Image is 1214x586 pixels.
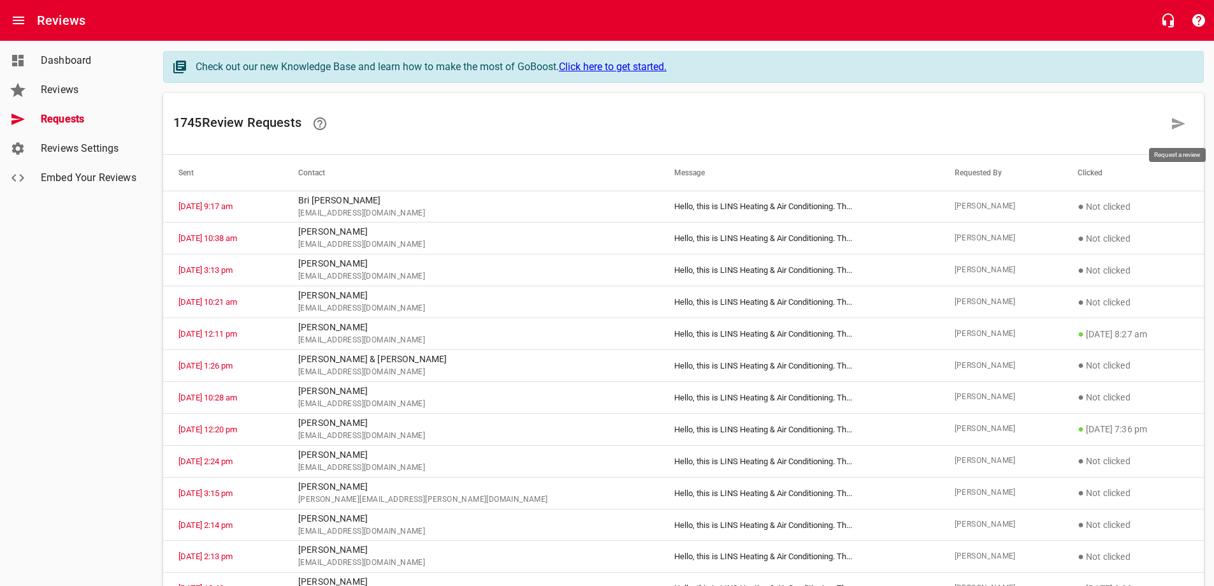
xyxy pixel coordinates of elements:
[298,430,644,443] span: [EMAIL_ADDRESS][DOMAIN_NAME]
[283,155,659,191] th: Contact
[1183,5,1214,36] button: Support Portal
[955,518,1048,531] span: [PERSON_NAME]
[298,225,644,238] p: [PERSON_NAME]
[659,381,939,413] td: Hello, this is LINS Heating & Air Conditioning. Th ...
[1078,518,1084,531] span: ●
[178,201,233,211] a: [DATE] 9:17 am
[955,360,1048,372] span: [PERSON_NAME]
[196,59,1190,75] div: Check out our new Knowledge Base and learn how to make the most of GoBoost.
[298,385,644,398] p: [PERSON_NAME]
[1078,200,1084,212] span: ●
[1078,231,1189,246] p: Not clicked
[955,232,1048,245] span: [PERSON_NAME]
[178,329,237,339] a: [DATE] 12:11 pm
[955,328,1048,341] span: [PERSON_NAME]
[1078,423,1084,435] span: ●
[178,393,237,402] a: [DATE] 10:28 am
[1078,517,1189,532] p: Not clicked
[1078,199,1189,214] p: Not clicked
[1078,455,1084,467] span: ●
[3,5,34,36] button: Open drawer
[298,462,644,474] span: [EMAIL_ADDRESS][DOMAIN_NAME]
[1078,326,1189,342] p: [DATE] 8:27 am
[178,520,233,530] a: [DATE] 2:14 pm
[178,488,233,498] a: [DATE] 3:15 pm
[41,82,138,98] span: Reviews
[955,200,1048,213] span: [PERSON_NAME]
[1078,390,1189,405] p: Not clicked
[298,257,644,270] p: [PERSON_NAME]
[955,455,1048,467] span: [PERSON_NAME]
[659,413,939,445] td: Hello, this is LINS Heating & Air Conditioning. Th ...
[955,391,1048,404] span: [PERSON_NAME]
[41,141,138,156] span: Reviews Settings
[659,445,939,477] td: Hello, this is LINS Heating & Air Conditioning. Th ...
[178,425,237,434] a: [DATE] 12:20 pm
[298,207,644,220] span: [EMAIL_ADDRESS][DOMAIN_NAME]
[659,509,939,541] td: Hello, this is LINS Heating & Air Conditioning. Th ...
[1078,295,1189,310] p: Not clicked
[37,10,85,31] h6: Reviews
[1078,296,1084,308] span: ●
[298,398,644,411] span: [EMAIL_ADDRESS][DOMAIN_NAME]
[178,297,237,307] a: [DATE] 10:21 am
[298,194,644,207] p: Bri [PERSON_NAME]
[1078,391,1084,403] span: ●
[955,264,1048,277] span: [PERSON_NAME]
[659,286,939,318] td: Hello, this is LINS Heating & Air Conditioning. Th ...
[1078,487,1084,499] span: ●
[298,543,644,557] p: [PERSON_NAME]
[163,155,283,191] th: Sent
[1078,358,1189,373] p: Not clicked
[1078,550,1084,562] span: ●
[1153,5,1183,36] button: Live Chat
[659,318,939,350] td: Hello, this is LINS Heating & Air Conditioning. Th ...
[298,494,644,506] span: [PERSON_NAME][EMAIL_ADDRESS][PERSON_NAME][DOMAIN_NAME]
[298,366,644,379] span: [EMAIL_ADDRESS][DOMAIN_NAME]
[298,321,644,334] p: [PERSON_NAME]
[659,254,939,286] td: Hello, this is LINS Heating & Air Conditioning. Th ...
[659,191,939,223] td: Hello, this is LINS Heating & Air Conditioning. Th ...
[298,270,644,283] span: [EMAIL_ADDRESS][DOMAIN_NAME]
[305,108,335,139] a: Learn how requesting reviews can improve your online presence
[178,265,233,275] a: [DATE] 3:13 pm
[178,233,237,243] a: [DATE] 10:38 am
[1078,485,1189,501] p: Not clicked
[41,53,138,68] span: Dashboard
[41,170,138,186] span: Embed Your Reviews
[1078,263,1189,278] p: Not clicked
[298,302,644,315] span: [EMAIL_ADDRESS][DOMAIN_NAME]
[1078,549,1189,564] p: Not clicked
[955,296,1048,309] span: [PERSON_NAME]
[659,223,939,254] td: Hello, this is LINS Heating & Air Conditioning. Th ...
[298,525,644,538] span: [EMAIL_ADDRESS][DOMAIN_NAME]
[1078,232,1084,244] span: ●
[659,541,939,573] td: Hello, this is LINS Heating & Air Conditioning. Th ...
[298,480,644,494] p: [PERSON_NAME]
[178,457,233,466] a: [DATE] 2:24 pm
[298,334,644,347] span: [EMAIL_ADDRESS][DOMAIN_NAME]
[41,112,138,127] span: Requests
[298,557,644,569] span: [EMAIL_ADDRESS][DOMAIN_NAME]
[298,416,644,430] p: [PERSON_NAME]
[1078,421,1189,437] p: [DATE] 7:36 pm
[1078,453,1189,469] p: Not clicked
[955,487,1048,499] span: [PERSON_NAME]
[659,477,939,509] td: Hello, this is LINS Heating & Air Conditioning. Th ...
[559,61,667,73] a: Click here to get started.
[939,155,1063,191] th: Requested By
[298,238,644,251] span: [EMAIL_ADDRESS][DOMAIN_NAME]
[955,550,1048,563] span: [PERSON_NAME]
[659,155,939,191] th: Message
[173,108,1163,139] h6: 1745 Review Request s
[298,289,644,302] p: [PERSON_NAME]
[298,353,644,366] p: [PERSON_NAME] & [PERSON_NAME]
[1062,155,1204,191] th: Clicked
[1078,328,1084,340] span: ●
[178,552,233,561] a: [DATE] 2:13 pm
[955,423,1048,436] span: [PERSON_NAME]
[298,448,644,462] p: [PERSON_NAME]
[178,361,233,370] a: [DATE] 1:26 pm
[298,512,644,525] p: [PERSON_NAME]
[1078,264,1084,276] span: ●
